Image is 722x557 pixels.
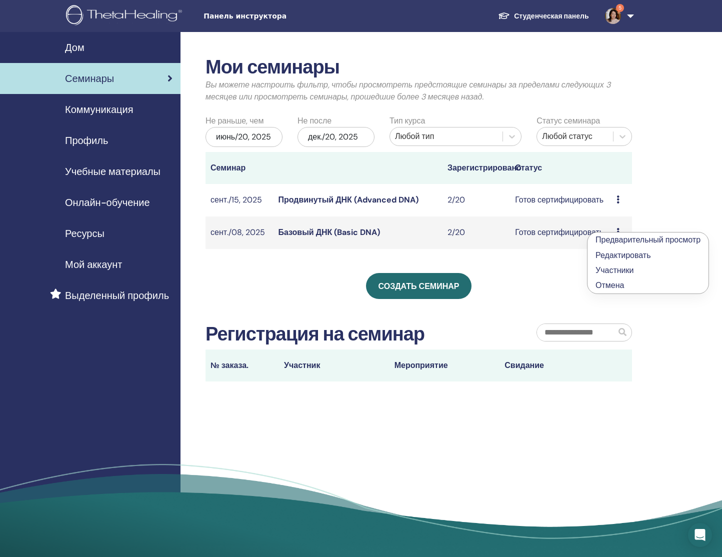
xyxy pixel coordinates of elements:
div: Любой статус [542,130,608,142]
th: Зарегистрировано [442,152,510,184]
a: Базовый ДНК (Basic DNA) [278,227,380,237]
span: Семинары [65,71,114,86]
span: Онлайн-обучение [65,195,150,210]
span: Панель инструктора [203,11,353,21]
a: Студенческая панель [490,7,596,25]
a: Продвинутый ДНК (Advanced DNA) [278,194,418,205]
span: Выделенный профиль [65,288,169,303]
td: Готов сертифицировать [510,216,611,249]
th: Семинар [205,152,273,184]
span: Учебные материалы [65,164,160,179]
img: default.jpg [605,8,621,24]
a: Предварительный просмотр [595,234,700,245]
img: logo.png [66,5,185,27]
th: Статус [510,152,611,184]
span: Ресурсы [65,226,104,241]
span: Создать семинар [378,281,459,291]
label: Статус семинара [536,115,600,127]
td: Готов сертифицировать [510,184,611,216]
td: сент./08, 2025 [205,216,273,249]
div: июнь/20, 2025 [205,127,282,147]
span: Коммуникация [65,102,133,117]
th: Мероприятие [389,349,500,381]
div: Любой тип [395,130,497,142]
img: graduation-cap-white.svg [498,11,510,20]
div: Open Intercom Messenger [688,523,712,547]
span: Мой аккаунт [65,257,122,272]
h2: Регистрация на семинар [205,323,424,346]
a: Создать семинар [366,273,472,299]
td: 2/20 [442,184,510,216]
th: Свидание [499,349,610,381]
p: Отмена [595,279,700,291]
span: 5 [616,4,624,12]
h2: Мои семинары [205,56,632,79]
div: дек./20, 2025 [297,127,374,147]
td: 2/20 [442,216,510,249]
label: Тип курса [389,115,425,127]
span: Дом [65,40,84,55]
a: Участники [595,265,633,275]
td: сент./15, 2025 [205,184,273,216]
p: Вы можете настроить фильтр, чтобы просмотреть предстоящие семинары за пределами следующих 3 месяц... [205,79,632,103]
label: Не раньше, чем [205,115,263,127]
span: Профиль [65,133,108,148]
th: № заказа. [205,349,279,381]
th: Участник [279,349,389,381]
a: Редактировать [595,250,651,260]
label: Не после [297,115,331,127]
